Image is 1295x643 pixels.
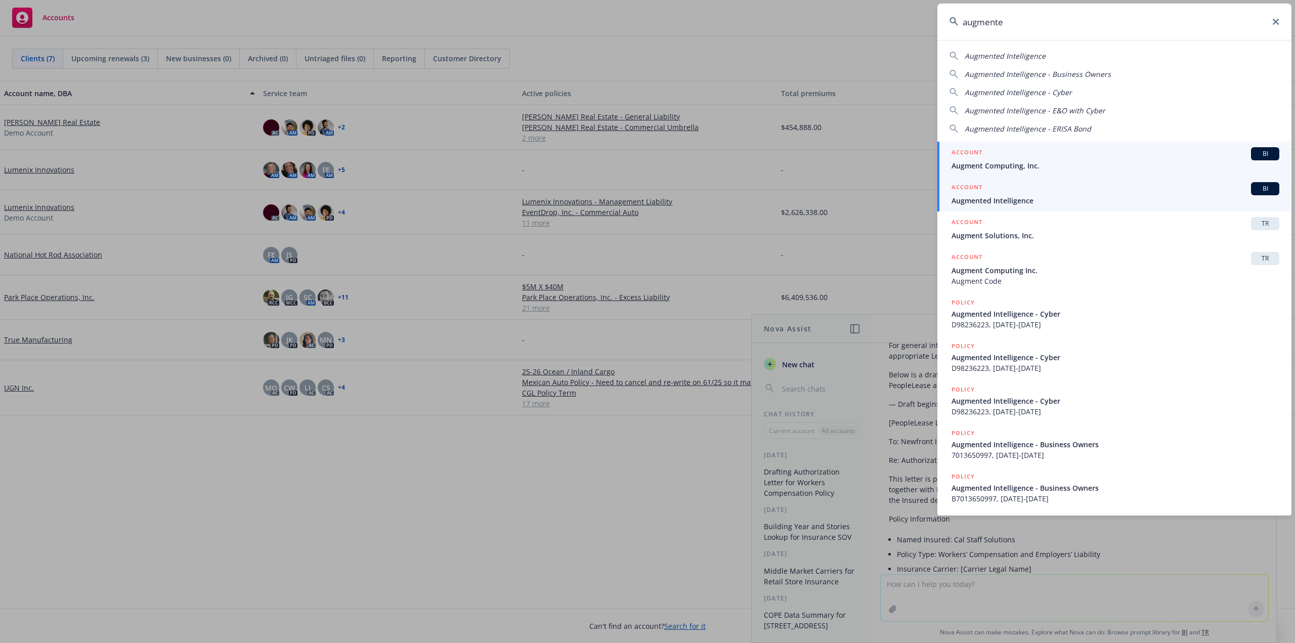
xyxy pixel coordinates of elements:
span: Augmented Intelligence - Business Owners [952,439,1279,450]
a: POLICYAugmented Intelligence - CyberD98236223, [DATE]-[DATE] [937,335,1291,379]
span: Augmented Intelligence [965,51,1046,61]
span: Augment Computing Inc. [952,265,1279,276]
h5: ACCOUNT [952,217,982,229]
span: Augment Solutions, Inc. [952,230,1279,241]
input: Search... [937,4,1291,40]
a: POLICYAugmented Intelligence - Business Owners7013650997, [DATE]-[DATE] [937,422,1291,466]
a: ACCOUNTBIAugment Computing, Inc. [937,142,1291,177]
span: Augmented Intelligence - Cyber [952,352,1279,363]
a: ACCOUNTTRAugment Solutions, Inc. [937,211,1291,246]
h5: POLICY [952,471,975,482]
span: D98236223, [DATE]-[DATE] [952,319,1279,330]
a: POLICYAugmented Intelligence - Business OwnersB7013650997, [DATE]-[DATE] [937,466,1291,509]
span: D98236223, [DATE]-[DATE] [952,406,1279,417]
span: Augmented Intelligence [952,195,1279,206]
h5: POLICY [952,297,975,308]
span: Augmented Intelligence - ERISA Bond [965,124,1091,134]
span: TR [1255,219,1275,228]
a: ACCOUNTTRAugment Computing Inc.Augment Code [937,246,1291,292]
h5: ACCOUNT [952,182,982,194]
span: 7013650997, [DATE]-[DATE] [952,450,1279,460]
span: D98236223, [DATE]-[DATE] [952,363,1279,373]
span: Augmented Intelligence - E&O with Cyber [965,106,1105,115]
span: Augmented Intelligence - Cyber [952,396,1279,406]
a: POLICYAugmented Intelligence - CyberD98236223, [DATE]-[DATE] [937,379,1291,422]
span: BI [1255,149,1275,158]
h5: POLICY [952,428,975,438]
span: Augment Code [952,276,1279,286]
span: Augmented Intelligence - Cyber [952,309,1279,319]
span: B7013650997, [DATE]-[DATE] [952,493,1279,504]
a: ACCOUNTBIAugmented Intelligence [937,177,1291,211]
span: Augment Computing, Inc. [952,160,1279,171]
span: BI [1255,184,1275,193]
span: Augmented Intelligence - Business Owners [965,69,1111,79]
span: Augmented Intelligence - Business Owners [952,483,1279,493]
h5: ACCOUNT [952,147,982,159]
span: TR [1255,254,1275,263]
h5: POLICY [952,341,975,351]
span: Augmented Intelligence - Cyber [965,88,1072,97]
a: POLICYAugmented Intelligence - CyberD98236223, [DATE]-[DATE] [937,292,1291,335]
h5: POLICY [952,384,975,395]
h5: ACCOUNT [952,252,982,264]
